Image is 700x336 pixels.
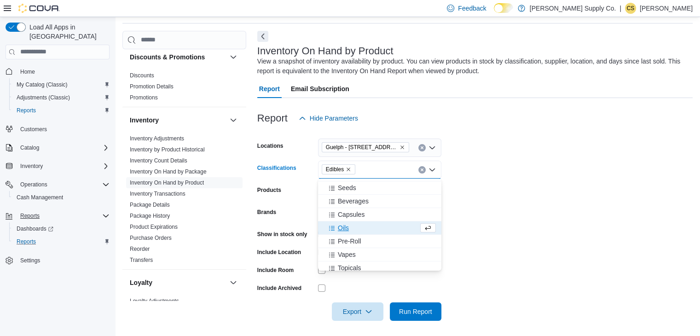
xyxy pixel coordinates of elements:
span: Inventory On Hand by Product [130,179,204,186]
div: Inventory [122,133,246,269]
a: Discounts [130,72,154,79]
button: Capsules [318,208,441,221]
p: [PERSON_NAME] [640,3,693,14]
button: Cash Management [9,191,113,204]
a: Package History [130,213,170,219]
button: Inventory [17,161,46,172]
span: CS [627,3,635,14]
span: Load All Apps in [GEOGRAPHIC_DATA] [26,23,110,41]
span: Cash Management [17,194,63,201]
button: My Catalog (Classic) [9,78,113,91]
label: Show in stock only [257,231,307,238]
span: Inventory by Product Historical [130,146,205,153]
span: Catalog [20,144,39,151]
button: Settings [2,254,113,267]
a: Dashboards [9,222,113,235]
span: Oils [338,223,349,232]
button: Catalog [17,142,43,153]
span: Reorder [130,245,150,253]
span: Report [259,80,280,98]
span: Email Subscription [291,80,349,98]
button: Oils [318,221,441,235]
a: Inventory Count Details [130,157,187,164]
button: Home [2,65,113,78]
span: Topicals [338,263,361,272]
a: Inventory Adjustments [130,135,184,142]
span: Package Details [130,201,170,209]
a: Inventory On Hand by Package [130,168,207,175]
span: Edibles [326,165,344,174]
span: Inventory [17,161,110,172]
h3: Inventory On Hand by Product [257,46,393,57]
div: Charisma Santos [625,3,636,14]
div: View a snapshot of inventory availability by product. You can view products in stock by classific... [257,57,688,76]
button: Customers [2,122,113,136]
span: Transfers [130,256,153,264]
span: Loyalty Adjustments [130,297,179,305]
div: Discounts & Promotions [122,70,246,107]
a: Reorder [130,246,150,252]
span: Reports [13,105,110,116]
button: Next [257,31,268,42]
span: Promotions [130,94,158,101]
a: Cash Management [13,192,67,203]
span: Purchase Orders [130,234,172,242]
span: Customers [20,126,47,133]
a: Product Expirations [130,224,178,230]
button: Clear input [418,144,426,151]
button: Reports [9,104,113,117]
a: My Catalog (Classic) [13,79,71,90]
span: Adjustments (Classic) [17,94,70,101]
a: Settings [17,255,44,266]
h3: Inventory [130,116,159,125]
button: Remove Guelph - 1515 Gordon St Unit 106 from selection in this group [399,145,405,150]
span: Promotion Details [130,83,174,90]
span: Package History [130,212,170,220]
button: Remove Edibles from selection in this group [346,167,351,172]
button: Discounts & Promotions [130,52,226,62]
span: Hide Parameters [310,114,358,123]
span: Guelph - [STREET_ADDRESS][PERSON_NAME] [326,143,398,152]
span: Reports [17,238,36,245]
span: Reports [17,107,36,114]
label: Classifications [257,164,296,172]
span: Dashboards [17,225,53,232]
a: Purchase Orders [130,235,172,241]
img: Cova [18,4,60,13]
span: Reports [17,210,110,221]
button: Reports [9,235,113,248]
span: Capsules [338,210,364,219]
a: Adjustments (Classic) [13,92,74,103]
button: Pre-Roll [318,235,441,248]
a: Reports [13,236,40,247]
button: Clear input [418,166,426,174]
button: Catalog [2,141,113,154]
a: Package Details [130,202,170,208]
button: Adjustments (Classic) [9,91,113,104]
span: Settings [17,255,110,266]
span: Reports [13,236,110,247]
button: Discounts & Promotions [228,52,239,63]
span: Dashboards [13,223,110,234]
button: Inventory [130,116,226,125]
span: Beverages [338,197,369,206]
span: Seeds [338,183,356,192]
span: Home [17,66,110,77]
button: Operations [2,178,113,191]
a: Dashboards [13,223,57,234]
span: Edibles [322,164,355,174]
input: Dark Mode [494,3,513,13]
span: Export [337,302,378,321]
button: Hide Parameters [295,109,362,127]
button: Export [332,302,383,321]
span: Cash Management [13,192,110,203]
button: Open list of options [428,144,436,151]
span: Reports [20,212,40,220]
span: Vapes [338,250,356,259]
label: Brands [257,209,276,216]
label: Locations [257,142,283,150]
